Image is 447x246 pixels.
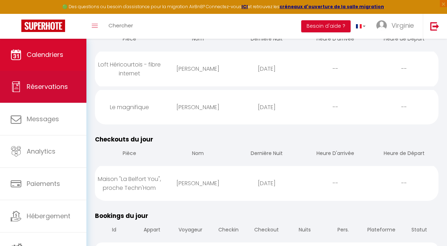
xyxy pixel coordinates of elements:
[27,50,63,59] span: Calendriers
[301,20,351,32] button: Besoin d'aide ?
[171,220,209,241] th: Voyageur
[164,172,232,195] div: [PERSON_NAME]
[95,135,153,144] span: Checkouts du jour
[301,30,370,50] th: Heure D'arrivée
[108,22,133,29] span: Chercher
[370,96,438,119] div: --
[232,96,301,119] div: [DATE]
[301,57,370,80] div: --
[301,172,370,195] div: --
[430,22,439,31] img: logout
[27,179,60,188] span: Paiements
[27,82,68,91] span: Réservations
[400,220,438,241] th: Statut
[371,14,423,39] a: ... Virginie
[232,57,301,80] div: [DATE]
[370,30,438,50] th: Heure de Départ
[21,20,65,32] img: Super Booking
[103,14,138,39] a: Chercher
[164,96,232,119] div: [PERSON_NAME]
[301,144,370,164] th: Heure D'arrivée
[392,21,414,30] span: Virginie
[370,57,438,80] div: --
[164,30,232,50] th: Nom
[6,3,27,24] button: Ouvrir le widget de chat LiveChat
[95,96,164,119] div: Le magnifique
[362,220,400,241] th: Plateforme
[164,57,232,80] div: [PERSON_NAME]
[95,30,164,50] th: Pièce
[95,167,164,199] div: Maison "La Belfort You", proche Techn'Hom
[95,220,133,241] th: Id
[370,172,438,195] div: --
[27,212,70,220] span: Hébergement
[27,147,55,156] span: Analytics
[209,220,248,241] th: Checkin
[280,4,384,10] a: créneaux d'ouverture de la salle migration
[95,53,164,85] div: Loft Héricourtois - fibre internet
[27,114,59,123] span: Messages
[95,212,148,220] span: Bookings du jour
[133,220,171,241] th: Appart
[286,220,324,241] th: Nuits
[95,144,164,164] th: Pièce
[248,220,286,241] th: Checkout
[164,144,232,164] th: Nom
[232,172,301,195] div: [DATE]
[232,144,301,164] th: Dernière Nuit
[232,30,301,50] th: Dernière Nuit
[241,4,248,10] a: ICI
[301,96,370,119] div: --
[376,20,387,31] img: ...
[370,144,438,164] th: Heure de Départ
[324,220,362,241] th: Pers.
